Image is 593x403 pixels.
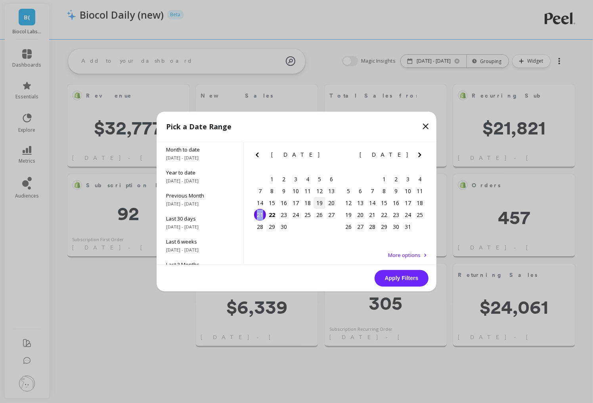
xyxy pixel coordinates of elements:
[354,197,366,209] div: Choose Monday, October 13th, 2025
[254,197,266,209] div: Choose Sunday, September 14th, 2025
[314,197,325,209] div: Choose Friday, September 19th, 2025
[415,150,428,163] button: Next Month
[278,221,290,233] div: Choose Tuesday, September 30th, 2025
[402,221,414,233] div: Choose Friday, October 31st, 2025
[360,152,409,158] span: [DATE]
[302,173,314,185] div: Choose Thursday, September 4th, 2025
[302,197,314,209] div: Choose Thursday, September 18th, 2025
[354,185,366,197] div: Choose Monday, October 6th, 2025
[290,173,302,185] div: Choose Wednesday, September 3rd, 2025
[375,270,428,287] button: Apply Filters
[278,173,290,185] div: Choose Tuesday, September 2nd, 2025
[166,169,234,177] span: Year to date
[290,197,302,209] div: Choose Wednesday, September 17th, 2025
[278,197,290,209] div: Choose Tuesday, September 16th, 2025
[166,215,234,223] span: Last 30 days
[166,261,234,269] span: Last 3 Months
[302,185,314,197] div: Choose Thursday, September 11th, 2025
[341,150,354,163] button: Previous Month
[166,178,234,184] span: [DATE] - [DATE]
[266,221,278,233] div: Choose Monday, September 29th, 2025
[414,197,426,209] div: Choose Saturday, October 18th, 2025
[402,173,414,185] div: Choose Friday, October 3rd, 2025
[166,224,234,230] span: [DATE] - [DATE]
[254,221,266,233] div: Choose Sunday, September 28th, 2025
[402,185,414,197] div: Choose Friday, October 10th, 2025
[390,209,402,221] div: Choose Thursday, October 23rd, 2025
[378,221,390,233] div: Choose Wednesday, October 29th, 2025
[366,197,378,209] div: Choose Tuesday, October 14th, 2025
[166,121,231,132] p: Pick a Date Range
[378,173,390,185] div: Choose Wednesday, October 1st, 2025
[366,209,378,221] div: Choose Tuesday, October 21st, 2025
[327,150,339,163] button: Next Month
[278,209,290,221] div: Choose Tuesday, September 23rd, 2025
[325,185,337,197] div: Choose Saturday, September 13th, 2025
[290,185,302,197] div: Choose Wednesday, September 10th, 2025
[266,173,278,185] div: Choose Monday, September 1st, 2025
[414,173,426,185] div: Choose Saturday, October 4th, 2025
[278,185,290,197] div: Choose Tuesday, September 9th, 2025
[314,173,325,185] div: Choose Friday, September 5th, 2025
[414,209,426,221] div: Choose Saturday, October 25th, 2025
[166,201,234,207] span: [DATE] - [DATE]
[378,197,390,209] div: Choose Wednesday, October 15th, 2025
[166,192,234,200] span: Previous Month
[325,173,337,185] div: Choose Saturday, September 6th, 2025
[254,209,266,221] div: Choose Sunday, September 21st, 2025
[166,247,234,253] span: [DATE] - [DATE]
[390,173,402,185] div: Choose Thursday, October 2nd, 2025
[354,221,366,233] div: Choose Monday, October 27th, 2025
[366,221,378,233] div: Choose Tuesday, October 28th, 2025
[366,185,378,197] div: Choose Tuesday, October 7th, 2025
[388,252,421,259] span: More options
[378,185,390,197] div: Choose Wednesday, October 8th, 2025
[266,197,278,209] div: Choose Monday, September 15th, 2025
[402,197,414,209] div: Choose Friday, October 17th, 2025
[402,209,414,221] div: Choose Friday, October 24th, 2025
[253,150,265,163] button: Previous Month
[266,209,278,221] div: Choose Monday, September 22nd, 2025
[166,238,234,246] span: Last 6 weeks
[254,173,337,233] div: month 2025-09
[290,209,302,221] div: Choose Wednesday, September 24th, 2025
[378,209,390,221] div: Choose Wednesday, October 22nd, 2025
[342,221,354,233] div: Choose Sunday, October 26th, 2025
[390,185,402,197] div: Choose Thursday, October 9th, 2025
[390,197,402,209] div: Choose Thursday, October 16th, 2025
[325,197,337,209] div: Choose Saturday, September 20th, 2025
[266,185,278,197] div: Choose Monday, September 8th, 2025
[271,152,321,158] span: [DATE]
[166,155,234,161] span: [DATE] - [DATE]
[166,146,234,154] span: Month to date
[414,185,426,197] div: Choose Saturday, October 11th, 2025
[342,173,426,233] div: month 2025-10
[354,209,366,221] div: Choose Monday, October 20th, 2025
[314,185,325,197] div: Choose Friday, September 12th, 2025
[314,209,325,221] div: Choose Friday, September 26th, 2025
[325,209,337,221] div: Choose Saturday, September 27th, 2025
[254,185,266,197] div: Choose Sunday, September 7th, 2025
[342,197,354,209] div: Choose Sunday, October 12th, 2025
[390,221,402,233] div: Choose Thursday, October 30th, 2025
[302,209,314,221] div: Choose Thursday, September 25th, 2025
[342,185,354,197] div: Choose Sunday, October 5th, 2025
[342,209,354,221] div: Choose Sunday, October 19th, 2025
